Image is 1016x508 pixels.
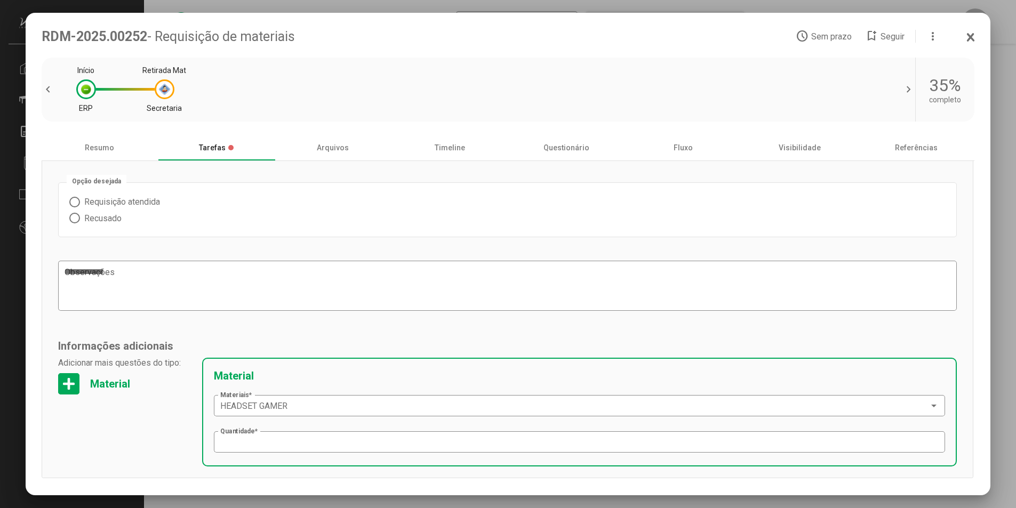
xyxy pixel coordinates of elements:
div: completo [929,95,961,104]
span: Seguir [881,31,905,42]
div: 35% [929,75,961,95]
mat-icon: more_vert [926,30,939,43]
mat-label: Opção desejada [67,175,126,188]
div: Resumo [42,135,158,160]
span: Recusado [80,213,122,223]
mat-icon: access_time [796,30,809,43]
span: chevron_right [899,83,915,96]
div: Fluxo [625,135,741,160]
div: Retirada Mat [142,66,186,75]
span: - Requisição de materiais [147,29,295,44]
div: RDM-2025.00252 [42,29,796,44]
mat-icon: bookmark_add [865,30,878,43]
div: Arquivos [275,135,391,160]
div: ERP [79,104,93,112]
span: chevron_left [42,83,58,96]
div: Informações adicionais [58,340,957,352]
div: Questionário [508,135,625,160]
div: Tarefas [158,135,275,160]
div: Timeline [391,135,508,160]
div: Visibilidade [741,135,858,160]
div: Início [77,66,94,75]
div: Secretaria [147,104,182,112]
div: Referências [858,135,975,160]
span: Sem prazo [811,31,852,42]
span: HEADSET GAMER [220,401,287,411]
span: Adicionar mais questões do tipo: [58,358,191,368]
span: Requisição atendida [80,197,160,207]
div: Material [90,377,130,390]
div: Material [214,369,254,382]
